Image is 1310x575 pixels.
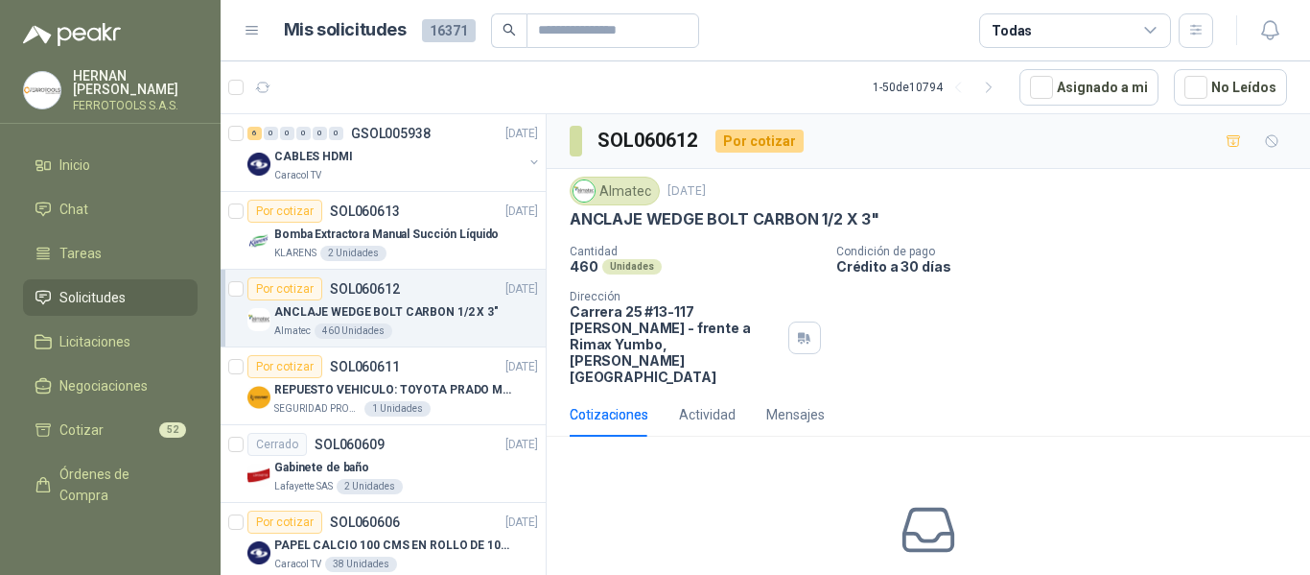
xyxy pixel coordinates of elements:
[247,386,270,409] img: Company Logo
[315,323,392,339] div: 460 Unidades
[59,464,179,506] span: Órdenes de Compra
[221,347,546,425] a: Por cotizarSOL060611[DATE] Company LogoREPUESTO VEHICULO: TOYOTA PRADO MODELO 2013, CILINDRAJE 29...
[247,511,322,534] div: Por cotizar
[873,72,1004,103] div: 1 - 50 de 10794
[313,127,327,140] div: 0
[284,16,407,44] h1: Mis solicitudes
[274,381,513,399] p: REPUESTO VEHICULO: TOYOTA PRADO MODELO 2013, CILINDRAJE 2982
[992,20,1032,41] div: Todas
[274,479,333,494] p: Lafayette SAS
[274,148,353,166] p: CABLES HDMI
[836,245,1302,258] p: Condición de pago
[330,282,400,296] p: SOL060612
[503,23,516,36] span: search
[23,23,121,46] img: Logo peakr
[221,425,546,503] a: CerradoSOL060609[DATE] Company LogoGabinete de bañoLafayette SAS2 Unidades
[505,358,538,376] p: [DATE]
[296,127,311,140] div: 0
[570,404,648,425] div: Cotizaciones
[59,243,102,264] span: Tareas
[247,122,542,183] a: 6 0 0 0 0 0 GSOL005938[DATE] Company LogoCABLES HDMICaracol TV
[330,204,400,218] p: SOL060613
[330,360,400,373] p: SOL060611
[602,259,662,275] div: Unidades
[221,270,546,347] a: Por cotizarSOL060612[DATE] Company LogoANCLAJE WEDGE BOLT CARBON 1/2 X 3"Almatec460 Unidades
[337,479,403,494] div: 2 Unidades
[274,168,321,183] p: Caracol TV
[73,100,198,111] p: FERROTOOLS S.A.S.
[247,308,270,331] img: Company Logo
[59,375,148,396] span: Negociaciones
[505,514,538,532] p: [DATE]
[274,226,499,244] p: Bomba Extractora Manual Succión Líquido
[59,199,88,220] span: Chat
[264,127,278,140] div: 0
[505,436,538,454] p: [DATE]
[24,72,60,108] img: Company Logo
[274,323,311,339] p: Almatec
[247,541,270,564] img: Company Logo
[247,433,307,456] div: Cerrado
[23,279,198,316] a: Solicitudes
[23,323,198,360] a: Licitaciones
[570,209,879,229] p: ANCLAJE WEDGE BOLT CARBON 1/2 X 3"
[573,180,595,202] img: Company Logo
[351,127,431,140] p: GSOL005938
[23,191,198,228] a: Chat
[274,557,321,572] p: Caracol TV
[330,515,400,529] p: SOL060606
[247,464,270,487] img: Company Logo
[23,368,198,404] a: Negociaciones
[320,246,386,261] div: 2 Unidades
[597,126,700,156] h3: SOL060612
[679,404,736,425] div: Actividad
[221,192,546,270] a: Por cotizarSOL060613[DATE] Company LogoBomba Extractora Manual Succión LíquidoKLARENS2 Unidades
[247,230,270,253] img: Company Logo
[247,127,262,140] div: 6
[667,182,706,201] p: [DATE]
[570,245,821,258] p: Cantidad
[23,412,198,448] a: Cotizar52
[247,200,322,223] div: Por cotizar
[23,235,198,272] a: Tareas
[159,422,186,438] span: 52
[1019,69,1158,106] button: Asignado a mi
[570,258,598,275] p: 460
[274,401,361,417] p: SEGURIDAD PROVISER LTDA
[505,125,538,143] p: [DATE]
[73,69,198,96] p: HERNAN [PERSON_NAME]
[59,155,90,176] span: Inicio
[247,153,270,176] img: Company Logo
[422,19,476,42] span: 16371
[329,127,343,140] div: 0
[766,404,825,425] div: Mensajes
[505,203,538,221] p: [DATE]
[23,456,198,514] a: Órdenes de Compra
[274,246,316,261] p: KLARENS
[247,355,322,378] div: Por cotizar
[570,177,660,205] div: Almatec
[505,280,538,299] p: [DATE]
[325,557,397,572] div: 38 Unidades
[274,459,369,477] p: Gabinete de baño
[315,438,385,451] p: SOL060609
[280,127,294,140] div: 0
[274,537,513,555] p: PAPEL CALCIO 100 CMS EN ROLLO DE 100 GR
[59,287,126,308] span: Solicitudes
[59,331,130,352] span: Licitaciones
[23,521,198,558] a: Remisiones
[274,303,499,322] p: ANCLAJE WEDGE BOLT CARBON 1/2 X 3"
[59,419,104,441] span: Cotizar
[1174,69,1287,106] button: No Leídos
[570,290,781,303] p: Dirección
[570,303,781,385] p: Carrera 25 #13-117 [PERSON_NAME] - frente a Rimax Yumbo , [PERSON_NAME][GEOGRAPHIC_DATA]
[23,147,198,183] a: Inicio
[715,130,804,153] div: Por cotizar
[836,258,1302,275] p: Crédito a 30 días
[247,277,322,300] div: Por cotizar
[364,401,431,417] div: 1 Unidades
